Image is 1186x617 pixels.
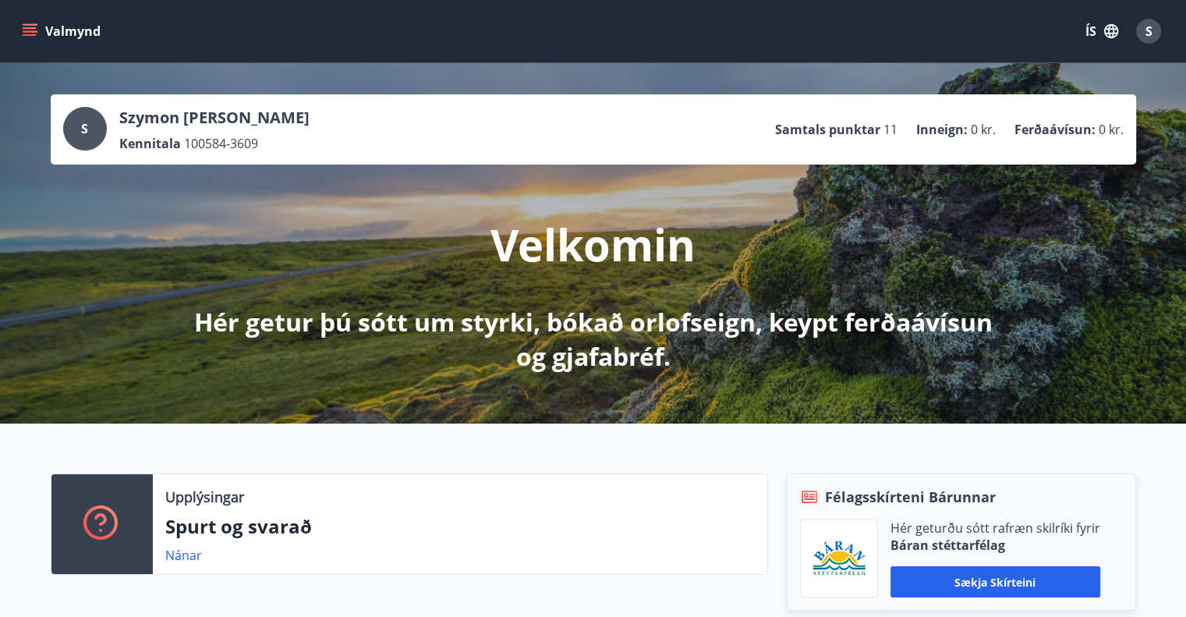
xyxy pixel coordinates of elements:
[890,566,1100,597] button: Sækja skírteini
[165,487,244,507] p: Upplýsingar
[825,487,996,507] span: Félagsskírteni Bárunnar
[890,537,1100,554] p: Báran stéttarfélag
[165,547,202,564] a: Nánar
[1077,17,1127,45] button: ÍS
[971,121,996,138] span: 0 kr.
[119,107,310,129] p: Szymon [PERSON_NAME]
[883,121,897,138] span: 11
[19,17,107,45] button: menu
[916,121,968,138] p: Inneign :
[182,305,1005,374] p: Hér getur þú sótt um styrki, bókað orlofseign, keypt ferðaávísun og gjafabréf.
[1014,121,1096,138] p: Ferðaávísun :
[890,519,1100,537] p: Hér geturðu sótt rafræn skilríki fyrir
[1099,121,1124,138] span: 0 kr.
[165,513,755,540] p: Spurt og svarað
[119,135,181,152] p: Kennitala
[1145,23,1152,40] span: S
[184,135,258,152] span: 100584-3609
[775,121,880,138] p: Samtals punktar
[490,215,696,274] p: Velkomin
[81,120,88,137] span: S
[812,541,866,577] img: Bz2lGXKH3FXEIQKvoQ8VL0Fr0uCiWgfgA3I6fSs8.png
[1130,12,1167,50] button: S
